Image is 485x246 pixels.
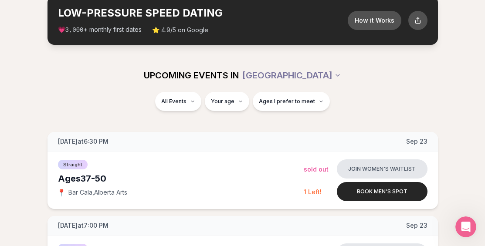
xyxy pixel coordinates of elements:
[58,160,88,169] span: Straight
[337,182,427,201] button: Book men's spot
[455,216,476,237] iframe: Intercom live chat
[348,11,401,30] button: How it Works
[58,6,348,20] h2: LOW-PRESSURE SPEED DATING
[253,92,330,111] button: Ages I prefer to meet
[152,26,208,34] span: ⭐ 4.9/5 on Google
[58,221,109,230] span: [DATE] at 7:00 PM
[58,137,109,146] span: [DATE] at 6:30 PM
[58,172,304,185] div: Ages 37-50
[161,98,187,105] span: All Events
[144,69,239,81] span: UPCOMING EVENTS IN
[242,66,341,85] button: [GEOGRAPHIC_DATA]
[406,137,427,146] span: Sep 23
[304,165,329,173] span: Sold Out
[65,27,84,34] span: 3,000
[406,221,427,230] span: Sep 23
[259,98,315,105] span: Ages I prefer to meet
[68,188,127,197] span: Bar Cala , Alberta Arts
[58,25,142,34] span: 💗 + monthly first dates
[205,92,249,111] button: Your age
[155,92,201,111] button: All Events
[58,189,65,196] span: 📍
[304,188,322,195] span: 1 Left!
[211,98,234,105] span: Your age
[337,159,427,179] button: Join women's waitlist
